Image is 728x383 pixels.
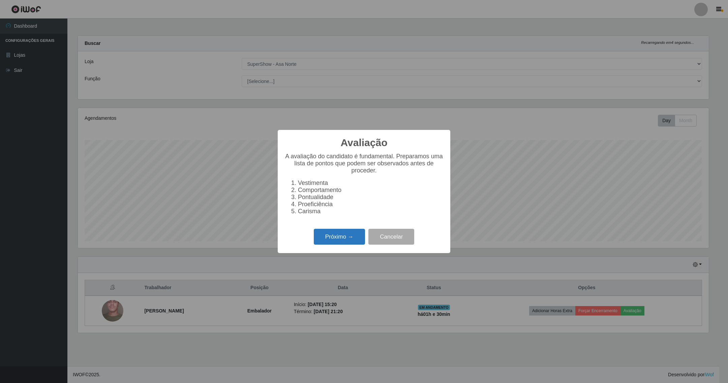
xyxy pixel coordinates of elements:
[298,187,444,194] li: Comportamento
[298,201,444,208] li: Proeficiência
[298,208,444,215] li: Carisma
[341,137,388,149] h2: Avaliação
[298,194,444,201] li: Pontualidade
[284,153,444,174] p: A avaliação do candidato é fundamental. Preparamos uma lista de pontos que podem ser observados a...
[314,229,365,245] button: Próximo →
[298,180,444,187] li: Vestimenta
[368,229,414,245] button: Cancelar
